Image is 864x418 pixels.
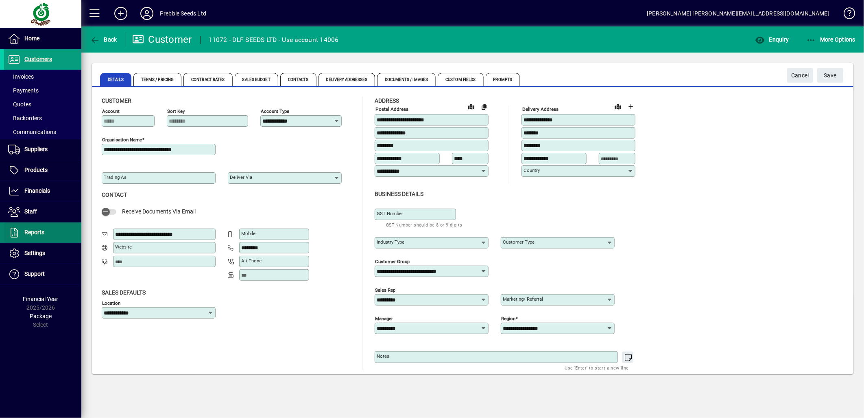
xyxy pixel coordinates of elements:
button: Add [108,6,134,21]
mat-label: Trading as [104,174,127,180]
span: Terms / Pricing [133,73,182,86]
mat-label: Country [524,167,540,173]
div: 11072 - DLF SEEDS LTD - Use account 14006 [209,33,339,46]
span: Contact [102,191,127,198]
span: Receive Documents Via Email [122,208,196,215]
span: Enquiry [755,36,789,43]
mat-label: Location [102,300,120,306]
span: Financials [24,187,50,194]
span: Sales defaults [102,289,146,296]
span: More Options [806,36,856,43]
mat-label: Notes [377,353,389,359]
span: Customer [102,97,131,104]
button: Choose address [624,100,637,113]
span: Reports [24,229,44,235]
mat-label: Website [115,244,132,250]
a: Suppliers [4,139,81,160]
a: Settings [4,243,81,264]
a: Financials [4,181,81,201]
span: S [824,72,827,79]
mat-label: Account Type [261,108,289,114]
span: Details [100,73,131,86]
button: Save [817,68,843,83]
span: Quotes [8,101,31,108]
span: Contract Rates [183,73,232,86]
a: Products [4,160,81,180]
a: Staff [4,202,81,222]
a: Payments [4,84,81,97]
mat-label: Marketing/ Referral [503,296,543,302]
span: Payments [8,87,39,94]
div: Customer [132,33,192,46]
mat-label: Account [102,108,120,114]
a: Quotes [4,97,81,111]
mat-label: Sort key [167,108,185,114]
mat-label: GST Number [377,211,403,216]
a: Home [4,29,81,49]
span: Home [24,35,39,42]
mat-label: Mobile [241,231,255,236]
mat-label: Customer group [375,258,410,264]
button: Back [88,32,119,47]
a: View on map [465,100,478,113]
span: Delivery Addresses [319,73,375,86]
span: Sales Budget [235,73,278,86]
span: Products [24,167,48,173]
a: Support [4,264,81,284]
a: Reports [4,222,81,243]
mat-label: Organisation name [102,137,142,143]
span: Communications [8,129,56,135]
a: Knowledge Base [838,2,854,28]
a: Backorders [4,111,81,125]
mat-label: Industry type [377,239,404,245]
button: Cancel [787,68,813,83]
span: Support [24,271,45,277]
mat-label: Sales rep [375,287,395,293]
button: More Options [804,32,858,47]
span: Package [30,313,52,319]
a: View on map [611,100,624,113]
span: Financial Year [23,296,59,302]
mat-label: Customer type [503,239,535,245]
mat-label: Manager [375,315,393,321]
button: Copy to Delivery address [478,100,491,113]
span: Documents / Images [377,73,436,86]
div: Prebble Seeds Ltd [160,7,206,20]
span: Contacts [280,73,316,86]
div: [PERSON_NAME] [PERSON_NAME][EMAIL_ADDRESS][DOMAIN_NAME] [647,7,829,20]
button: Enquiry [753,32,791,47]
a: Invoices [4,70,81,84]
span: Prompts [486,73,520,86]
span: Customers [24,56,52,62]
span: Business details [375,191,423,197]
span: ave [824,69,837,82]
span: Back [90,36,117,43]
span: Backorders [8,115,42,121]
span: Cancel [791,69,809,82]
span: Suppliers [24,146,48,152]
mat-label: Deliver via [230,174,252,180]
span: Address [375,97,399,104]
span: Staff [24,208,37,215]
app-page-header-button: Back [81,32,126,47]
span: Settings [24,250,45,256]
mat-label: Region [501,315,515,321]
button: Profile [134,6,160,21]
span: Custom Fields [438,73,483,86]
span: Invoices [8,73,34,80]
a: Communications [4,125,81,139]
mat-label: Alt Phone [241,258,262,264]
mat-hint: Use 'Enter' to start a new line [565,363,629,372]
mat-hint: GST Number should be 8 or 9 digits [386,220,463,229]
